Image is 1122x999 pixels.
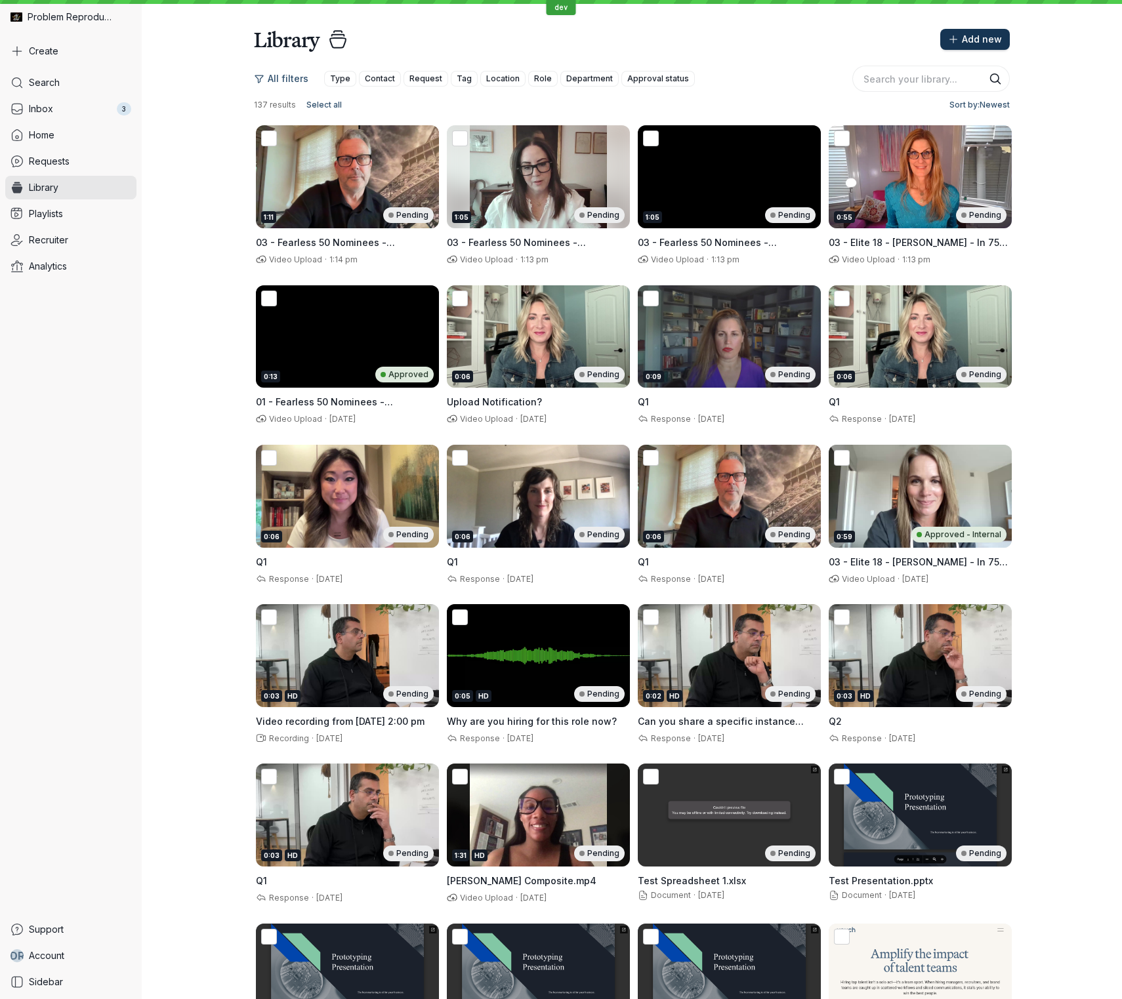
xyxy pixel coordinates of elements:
div: 0:05 [452,690,473,702]
span: Document [829,890,882,900]
div: Pending [574,527,625,542]
div: HD [667,690,682,702]
span: Add new [962,33,1002,46]
span: 1:14 pm [329,255,358,264]
span: Contact [365,72,395,85]
a: Home [5,123,136,147]
div: Pending [956,207,1007,223]
button: All filters [254,68,316,89]
span: Can you share a specific instance where our benefits positively impacted your work-life balance o... [638,716,818,766]
button: Contact [359,71,401,87]
span: · [882,890,889,901]
span: Video Upload [839,574,895,584]
div: 1:05 [643,211,662,223]
span: Request [409,72,442,85]
button: Department [560,71,619,87]
span: Q1 [447,556,458,567]
span: Video recording from [DATE] 2:00 pm [256,716,425,727]
div: HD [472,849,488,861]
span: 03 - Fearless 50 Nominees - [PERSON_NAME] May - In 75 secs or less, why do you feel your team and... [638,237,814,314]
span: [DATE] [698,574,724,584]
div: Approved - Internal [911,527,1007,542]
div: Pending [383,686,434,702]
span: Create [29,45,58,58]
a: Recruiter [5,228,136,252]
div: Pending [765,686,816,702]
button: Approval status [621,71,695,87]
div: Problem Reproductions [5,5,136,29]
div: Pending [956,686,1007,702]
div: 0:03 [261,690,282,702]
span: · [513,414,520,424]
div: 3 [117,102,131,115]
span: Requests [29,155,70,168]
span: [DATE] [889,733,915,743]
span: Q1 [829,396,840,407]
span: · [309,574,316,584]
span: 03 - Fearless 50 Nominees - [PERSON_NAME] - In 75 secs or less, why do you feel your team and com... [256,237,432,314]
span: · [309,893,316,903]
span: Why are you hiring for this role now? [447,716,617,727]
span: Support [29,923,64,936]
img: Problem Reproductions avatar [10,11,22,23]
span: · [882,414,889,424]
span: Response [648,733,691,743]
div: 0:55 [834,211,855,223]
div: Pending [383,207,434,223]
button: Select all [301,97,347,113]
div: Pending [574,207,625,223]
span: Home [29,129,54,142]
div: 0:06 [452,531,473,542]
span: Sidebar [29,975,63,989]
span: R [18,949,25,962]
span: Response [266,574,309,584]
span: · [895,255,902,265]
span: Response [839,733,882,743]
button: Create [5,39,136,63]
div: 0:06 [834,371,855,382]
div: 0:06 [643,531,664,542]
h3: 03 - Elite 18 - Sara Varni - In 75 secs or less, why do you feel your team and company deserves t... [829,556,1012,569]
button: Search [989,72,1002,85]
span: Q1 [638,556,649,567]
span: · [895,574,902,584]
div: Pending [574,846,625,861]
div: Pending [765,367,816,382]
span: · [513,255,520,265]
span: · [704,255,711,265]
span: · [691,414,698,424]
span: Video Upload [839,255,895,264]
span: [DATE] [316,733,343,743]
a: Requests [5,150,136,173]
div: Pending [765,527,816,542]
span: Q1 [638,396,649,407]
button: Request [404,71,448,87]
span: Library [29,181,58,194]
div: Pending [383,527,434,542]
div: 0:06 [452,371,473,382]
span: 1:13 pm [520,255,549,264]
div: 0:02 [643,690,664,702]
span: Recruiter [29,234,68,247]
span: 1:13 pm [902,255,930,264]
span: Playlists [29,207,63,220]
button: Add new [940,29,1010,50]
div: Pending [956,367,1007,382]
span: · [691,733,698,744]
a: Library [5,176,136,199]
span: Document [638,890,691,900]
span: [DATE] [698,414,724,424]
span: Recording [266,733,309,743]
span: Analytics [29,260,67,273]
span: Response [266,893,309,903]
div: Pending [765,846,816,861]
span: [DATE] [698,733,724,743]
button: Role [528,71,558,87]
span: · [691,574,698,584]
span: · [500,733,507,744]
div: 1:31 [452,849,469,861]
span: · [513,893,520,903]
span: Response [457,733,500,743]
span: [DATE] [698,890,724,900]
div: HD [285,690,301,702]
